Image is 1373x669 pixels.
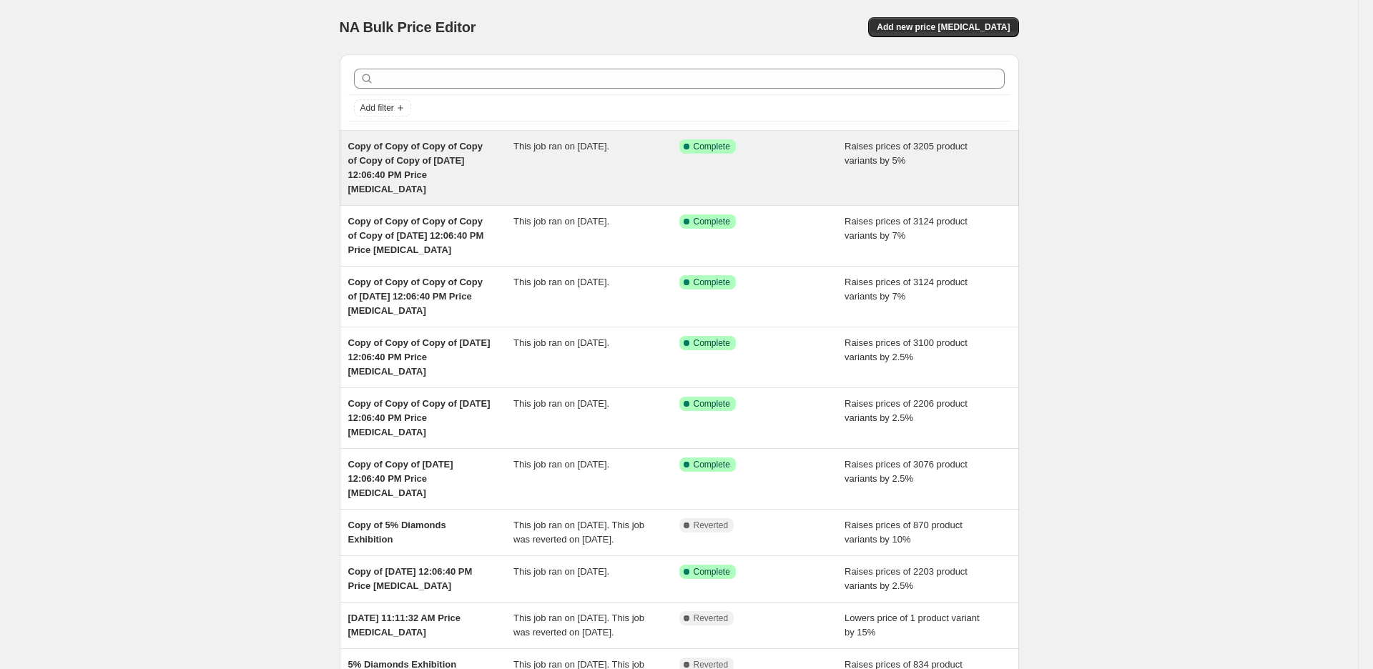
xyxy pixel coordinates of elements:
[694,459,730,470] span: Complete
[845,277,968,302] span: Raises prices of 3124 product variants by 7%
[513,277,609,287] span: This job ran on [DATE].
[513,613,644,638] span: This job ran on [DATE]. This job was reverted on [DATE].
[513,337,609,348] span: This job ran on [DATE].
[845,337,968,362] span: Raises prices of 3100 product variants by 2.5%
[845,398,968,423] span: Raises prices of 2206 product variants by 2.5%
[845,520,963,545] span: Raises prices of 870 product variants by 10%
[354,99,411,117] button: Add filter
[845,216,968,241] span: Raises prices of 3124 product variants by 7%
[694,216,730,227] span: Complete
[845,459,968,484] span: Raises prices of 3076 product variants by 2.5%
[694,398,730,410] span: Complete
[694,337,730,349] span: Complete
[348,566,473,591] span: Copy of [DATE] 12:06:40 PM Price [MEDICAL_DATA]
[513,216,609,227] span: This job ran on [DATE].
[513,141,609,152] span: This job ran on [DATE].
[513,459,609,470] span: This job ran on [DATE].
[845,141,968,166] span: Raises prices of 3205 product variants by 5%
[348,277,483,316] span: Copy of Copy of Copy of Copy of [DATE] 12:06:40 PM Price [MEDICAL_DATA]
[694,613,729,624] span: Reverted
[694,141,730,152] span: Complete
[513,520,644,545] span: This job ran on [DATE]. This job was reverted on [DATE].
[348,520,446,545] span: Copy of 5% Diamonds Exhibition
[348,337,491,377] span: Copy of Copy of Copy of [DATE] 12:06:40 PM Price [MEDICAL_DATA]
[348,141,483,194] span: Copy of Copy of Copy of Copy of Copy of Copy of [DATE] 12:06:40 PM Price [MEDICAL_DATA]
[694,520,729,531] span: Reverted
[845,566,968,591] span: Raises prices of 2203 product variants by 2.5%
[694,566,730,578] span: Complete
[348,216,484,255] span: Copy of Copy of Copy of Copy of Copy of [DATE] 12:06:40 PM Price [MEDICAL_DATA]
[360,102,394,114] span: Add filter
[513,398,609,409] span: This job ran on [DATE].
[877,21,1010,33] span: Add new price [MEDICAL_DATA]
[348,613,461,638] span: [DATE] 11:11:32 AM Price [MEDICAL_DATA]
[348,398,491,437] span: Copy of Copy of Copy of [DATE] 12:06:40 PM Price [MEDICAL_DATA]
[340,19,476,35] span: NA Bulk Price Editor
[694,277,730,288] span: Complete
[513,566,609,577] span: This job ran on [DATE].
[845,613,980,638] span: Lowers price of 1 product variant by 15%
[348,459,453,498] span: Copy of Copy of [DATE] 12:06:40 PM Price [MEDICAL_DATA]
[868,17,1018,37] button: Add new price [MEDICAL_DATA]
